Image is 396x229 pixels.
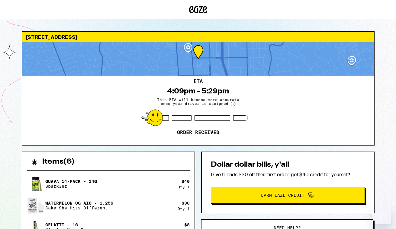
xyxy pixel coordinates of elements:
span: Earn Eaze Credit [261,193,304,197]
div: Qty: 1 [178,207,190,211]
h2: Items ( 6 ) [42,158,75,165]
img: Guava 14-Pack - 14g [27,175,44,192]
div: Qty: 1 [178,185,190,189]
img: Watermelon OG AIO - 1.25g [27,197,44,214]
h2: Dollar dollar bills, y'all [211,161,365,168]
div: $ 8 [184,222,190,227]
p: Gelatti - 1g [45,222,92,227]
p: Cake She Hits Different [45,205,113,210]
div: $ 30 [182,201,190,205]
h2: ETA [194,79,203,84]
div: 4:09pm - 5:29pm [167,87,229,95]
button: Earn Eaze Credit [211,187,365,204]
p: Watermelon OG AIO - 1.25g [45,201,113,205]
p: Order received [177,130,219,136]
p: Sparkiez [45,184,97,189]
p: Give friends $30 off their first order, get $40 credit for yourself! [211,171,365,178]
p: Guava 14-Pack - 14g [45,179,97,184]
span: This ETA will become more accurate once your driver is assigned [153,98,243,106]
iframe: Button to launch messaging window [372,205,391,224]
div: [STREET_ADDRESS] [22,32,374,42]
div: $ 40 [182,179,190,184]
